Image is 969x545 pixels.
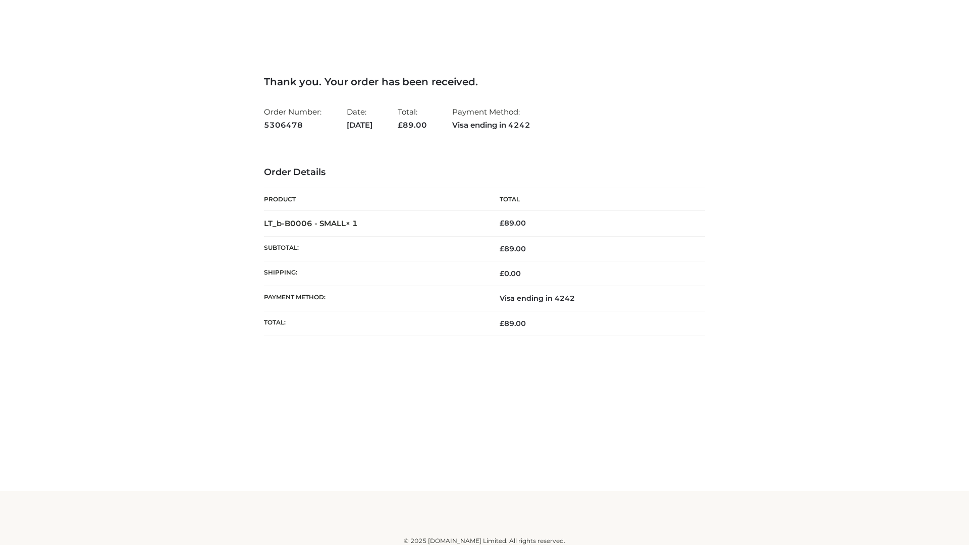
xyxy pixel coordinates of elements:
li: Order Number: [264,103,321,134]
strong: LT_b-B0006 - SMALL [264,219,358,228]
th: Product [264,188,484,211]
span: 89.00 [500,319,526,328]
span: £ [500,244,504,253]
span: £ [500,219,504,228]
li: Date: [347,103,372,134]
strong: × 1 [346,219,358,228]
td: Visa ending in 4242 [484,286,705,311]
strong: [DATE] [347,119,372,132]
th: Total: [264,311,484,336]
li: Payment Method: [452,103,530,134]
th: Subtotal: [264,236,484,261]
h3: Thank you. Your order has been received. [264,76,705,88]
h3: Order Details [264,167,705,178]
th: Payment method: [264,286,484,311]
span: £ [500,319,504,328]
strong: Visa ending in 4242 [452,119,530,132]
bdi: 0.00 [500,269,521,278]
strong: 5306478 [264,119,321,132]
span: £ [500,269,504,278]
th: Shipping: [264,261,484,286]
span: 89.00 [398,120,427,130]
span: £ [398,120,403,130]
li: Total: [398,103,427,134]
bdi: 89.00 [500,219,526,228]
span: 89.00 [500,244,526,253]
th: Total [484,188,705,211]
